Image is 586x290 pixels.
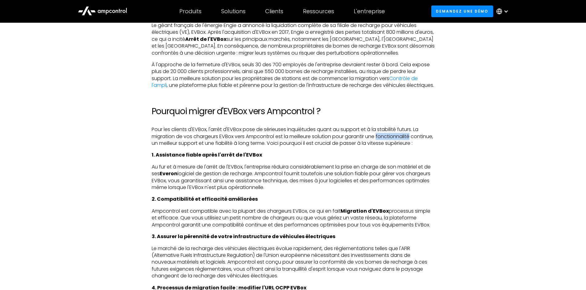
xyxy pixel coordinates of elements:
[179,8,201,15] div: Produits
[221,8,245,15] div: Solutions
[152,22,435,56] p: Le géant français de l'énergie Engie a annoncé la liquidation complète de sa filiale de recharge ...
[152,75,418,89] a: Contrôle de l'ampli
[303,8,334,15] div: Ressources
[152,151,262,158] strong: 1. Assistance fiable après l'arrêt de l'EVBox
[152,126,435,147] p: Pour les clients d'EVBox, l'arrêt d'EVBox pose de sérieuses inquiétudes quant au support et à la ...
[185,36,226,43] strong: Arrêt de l'EVBox
[152,208,435,228] p: Ampcontrol est compatible avec la plupart des chargeurs EVBox, ce qui en fait processus simple et...
[341,207,389,215] strong: Migration d'EVBox
[152,61,435,89] p: À l'approche de la fermeture d'EVBox, seuls 30 des 700 employés de l'entreprise devraient rester ...
[160,170,177,177] strong: Everon
[152,245,435,280] p: Le marché de la recharge des véhicules électriques évolue rapidement, des réglementations telles ...
[354,8,385,15] div: L'entreprise
[152,164,435,191] p: Au fur et à mesure de l'arrêt de l'EVBox, l'entreprise réduira considérablement la prise en charg...
[152,233,335,240] strong: 3. Assurer la pérennité de votre infrastructure de véhicules électriques
[265,8,283,15] div: Clients
[152,195,258,203] strong: 2. Compatibilité et efficacité améliorées
[431,6,493,17] a: Demandez une démo
[152,106,435,117] h2: Pourquoi migrer d'EVBox vers Ampcontrol ?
